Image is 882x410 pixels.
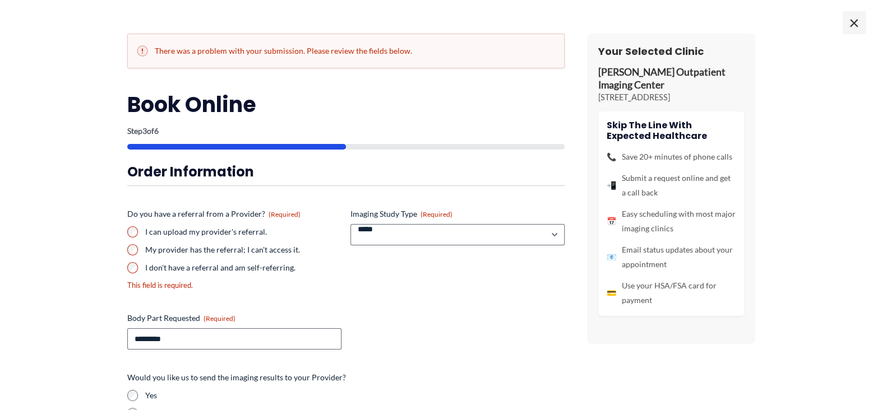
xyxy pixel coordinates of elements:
li: Use your HSA/FSA card for payment [607,278,736,307]
li: Submit a request online and get a call back [607,171,736,200]
span: × [843,11,865,34]
legend: Would you like us to send the imaging results to your Provider? [127,372,346,383]
h4: Skip the line with Expected Healthcare [607,120,736,141]
li: Email status updates about your appointment [607,243,736,272]
span: 📧 [607,250,616,264]
h3: Your Selected Clinic [598,45,744,58]
span: 3 [142,126,147,136]
li: Save 20+ minutes of phone calls [607,150,736,164]
span: 💳 [607,286,616,300]
span: 📅 [607,214,616,229]
label: Yes [145,390,565,401]
label: Body Part Requested [127,313,341,324]
legend: Do you have a referral from a Provider? [127,208,301,220]
label: I don't have a referral and am self-referring. [145,262,341,273]
p: [STREET_ADDRESS] [598,92,744,103]
h3: Order Information [127,163,565,180]
span: (Required) [269,210,301,218]
span: (Required) [421,210,452,218]
span: 6 [154,126,159,136]
h2: Book Online [127,91,565,118]
label: My provider has the referral; I can't access it. [145,244,341,255]
label: Imaging Study Type [350,208,565,220]
li: Easy scheduling with most major imaging clinics [607,207,736,236]
p: Step of [127,127,565,135]
h2: There was a problem with your submission. Please review the fields below. [137,45,555,57]
span: 📞 [607,150,616,164]
span: (Required) [204,314,235,323]
label: I can upload my provider's referral. [145,226,341,237]
p: [PERSON_NAME] Outpatient Imaging Center [598,66,744,92]
span: 📲 [607,178,616,193]
div: This field is required. [127,280,341,291]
